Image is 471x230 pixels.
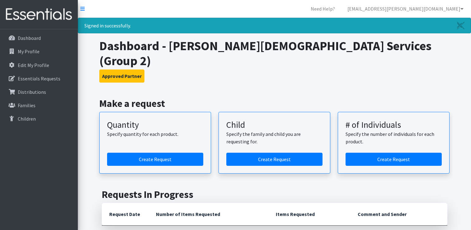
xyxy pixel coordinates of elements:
th: Request Date [102,203,148,226]
a: Edit My Profile [2,59,75,71]
p: Specify quantity for each product. [107,130,203,138]
div: Signed in successfully. [78,18,471,33]
h3: # of Individuals [346,120,442,130]
a: Children [2,113,75,125]
a: Create a request for a child or family [226,153,323,166]
a: Families [2,99,75,112]
a: Create a request by number of individuals [346,153,442,166]
h3: Child [226,120,323,130]
p: Children [18,116,36,122]
a: Distributions [2,86,75,98]
th: Comment and Sender [350,203,447,226]
h3: Quantity [107,120,203,130]
p: Families [18,102,35,108]
a: Need Help? [306,2,340,15]
h1: Dashboard - [PERSON_NAME][DEMOGRAPHIC_DATA] Services (Group 2) [99,38,450,68]
a: Close [451,18,471,33]
p: Specify the number of individuals for each product. [346,130,442,145]
a: Essentials Requests [2,72,75,85]
th: Number of Items Requested [148,203,269,226]
a: My Profile [2,45,75,58]
p: Edit My Profile [18,62,49,68]
img: HumanEssentials [2,4,75,25]
p: Dashboard [18,35,41,41]
button: Approved Partner [99,69,144,83]
p: Distributions [18,89,46,95]
a: Create a request by quantity [107,153,203,166]
p: Essentials Requests [18,75,60,82]
p: My Profile [18,48,40,55]
th: Items Requested [268,203,350,226]
a: [EMAIL_ADDRESS][PERSON_NAME][DOMAIN_NAME] [342,2,469,15]
h2: Make a request [99,98,450,109]
h2: Requests In Progress [102,189,447,200]
p: Specify the family and child you are requesting for. [226,130,323,145]
a: Dashboard [2,32,75,44]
